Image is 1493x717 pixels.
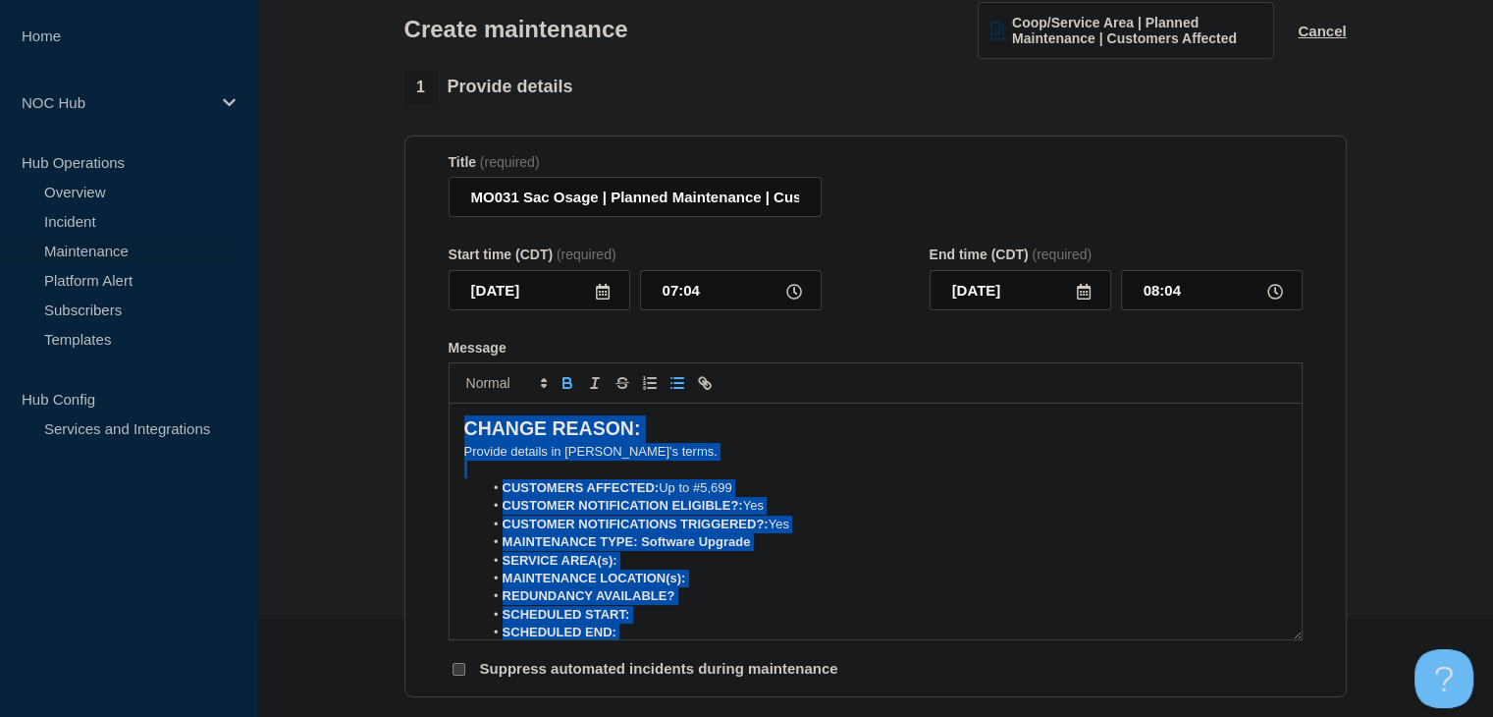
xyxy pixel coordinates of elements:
span: 1 [404,71,438,104]
h1: Create maintenance [404,16,628,43]
strong: CUSTOMERS AFFECTED: [503,480,660,495]
div: Title [449,154,822,170]
span: Coop/Service Area | Planned Maintenance | Customers Affected [1012,15,1261,46]
li: Up to #5,699 [483,479,1287,497]
input: Suppress automated incidents during maintenance [453,663,465,676]
strong: CUSTOMER NOTIFICATION ELIGIBLE?: [503,498,743,513]
strong: MAINTENANCE LOCATION(s): [503,571,686,585]
span: (required) [480,154,540,170]
p: Provide details in [PERSON_NAME]'s terms. [464,443,1287,461]
span: (required) [557,247,616,262]
button: Cancel [1298,23,1346,39]
strong: SCHEDULED START: [503,607,630,622]
div: Message [449,340,1303,356]
strong: CHANGE REASON: [464,417,641,439]
button: Toggle ordered list [636,371,664,395]
div: Message [450,404,1302,639]
input: YYYY-MM-DD [930,270,1111,310]
p: NOC Hub [22,94,210,111]
div: Start time (CDT) [449,247,822,262]
button: Toggle italic text [581,371,609,395]
strong: SCHEDULED END: [503,625,616,639]
input: Title [449,177,822,217]
input: HH:MM [1121,270,1303,310]
div: Provide details [404,71,573,104]
span: Font size [457,371,554,395]
img: template icon [990,22,1004,39]
span: (required) [1032,247,1092,262]
strong: REDUNDANCY AVAILABLE? [503,588,675,603]
p: Suppress automated incidents during maintenance [480,660,838,679]
button: Toggle strikethrough text [609,371,636,395]
input: HH:MM [640,270,822,310]
li: Yes [483,497,1287,515]
button: Toggle bulleted list [664,371,691,395]
input: YYYY-MM-DD [449,270,630,310]
button: Toggle bold text [554,371,581,395]
li: Yes [483,516,1287,533]
iframe: Help Scout Beacon - Open [1414,649,1473,708]
strong: CUSTOMER NOTIFICATIONS TRIGGERED?: [503,517,769,531]
div: End time (CDT) [930,247,1303,262]
strong: MAINTENANCE TYPE: Software Upgrade [503,534,751,549]
strong: SERVICE AREA(s): [503,553,617,568]
button: Toggle link [691,371,719,395]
